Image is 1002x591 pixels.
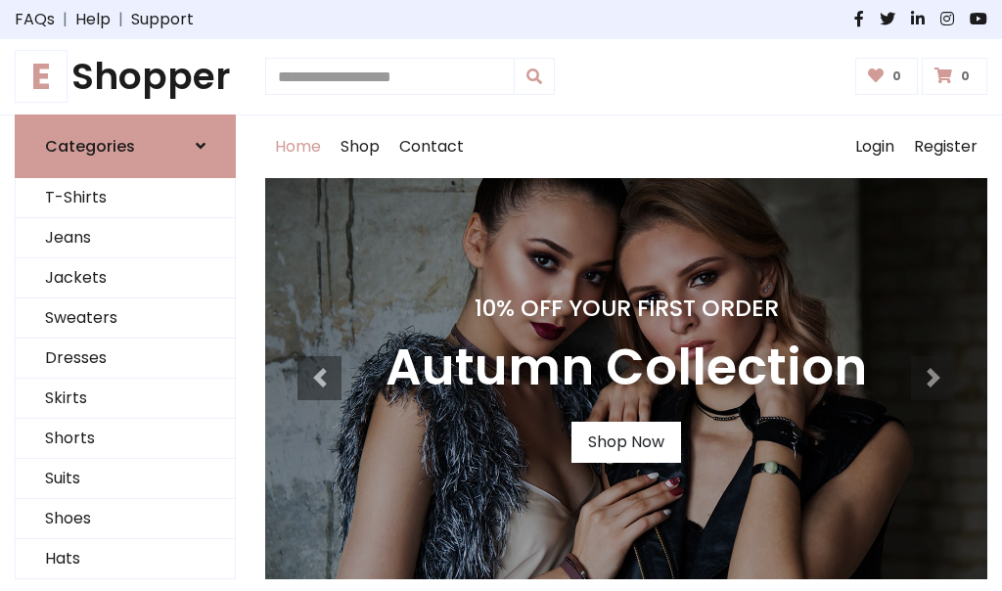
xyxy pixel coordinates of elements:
[15,55,236,99] a: EShopper
[16,379,235,419] a: Skirts
[16,298,235,339] a: Sweaters
[75,8,111,31] a: Help
[16,339,235,379] a: Dresses
[45,137,135,156] h6: Categories
[15,114,236,178] a: Categories
[855,58,919,95] a: 0
[16,539,235,579] a: Hats
[15,8,55,31] a: FAQs
[922,58,987,95] a: 0
[15,55,236,99] h1: Shopper
[571,422,681,463] a: Shop Now
[331,115,389,178] a: Shop
[15,50,68,103] span: E
[16,459,235,499] a: Suits
[845,115,904,178] a: Login
[888,68,906,85] span: 0
[265,115,331,178] a: Home
[386,338,867,398] h3: Autumn Collection
[386,295,867,322] h4: 10% Off Your First Order
[111,8,131,31] span: |
[16,218,235,258] a: Jeans
[904,115,987,178] a: Register
[16,178,235,218] a: T-Shirts
[956,68,975,85] span: 0
[16,258,235,298] a: Jackets
[131,8,194,31] a: Support
[16,499,235,539] a: Shoes
[55,8,75,31] span: |
[389,115,474,178] a: Contact
[16,419,235,459] a: Shorts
